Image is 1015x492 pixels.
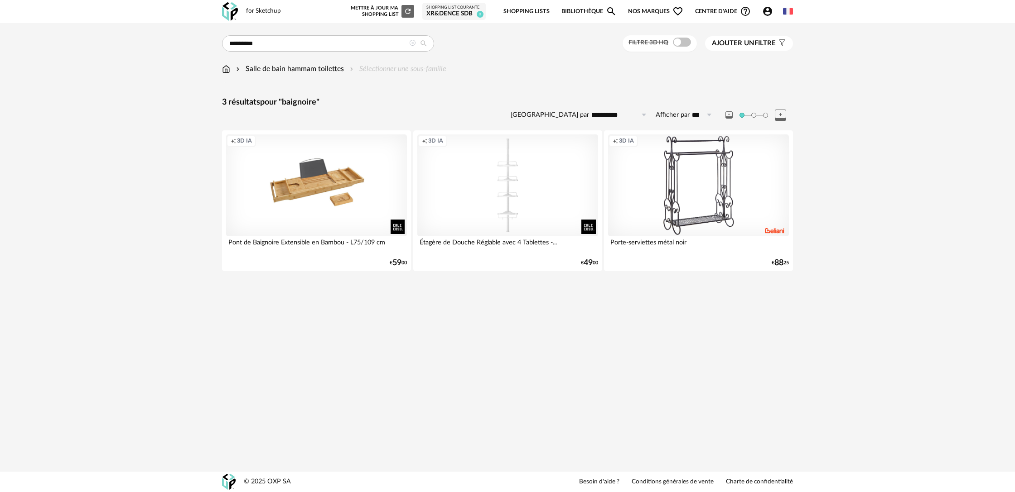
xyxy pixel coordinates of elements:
div: Salle de bain hammam toilettes [234,64,344,74]
span: Help Circle Outline icon [740,6,751,17]
span: Filter icon [776,39,786,48]
img: OXP [222,2,238,21]
a: Creation icon 3D IA Pont de Baignoire Extensible en Bambou - L75/109 cm €5900 [222,130,411,271]
a: Besoin d'aide ? [579,478,619,486]
a: Creation icon 3D IA Étagère de Douche Réglable avec 4 Tablettes -... €4900 [413,130,602,271]
a: Shopping Lists [503,1,550,22]
a: BibliothèqueMagnify icon [561,1,617,22]
span: 88 [774,260,783,266]
span: 49 [584,260,593,266]
img: fr [783,6,793,16]
div: € 25 [772,260,789,266]
img: svg+xml;base64,PHN2ZyB3aWR0aD0iMTYiIGhlaWdodD0iMTciIHZpZXdCb3g9IjAgMCAxNiAxNyIgZmlsbD0ibm9uZSIgeG... [222,64,230,74]
div: Étagère de Douche Réglable avec 4 Tablettes -... [417,236,598,254]
div: 3 résultats [222,97,793,108]
span: 3D IA [237,137,252,144]
span: Heart Outline icon [672,6,683,17]
a: Shopping List courante xr&dence sdb 0 [426,5,482,18]
span: filtre [712,39,776,48]
div: for Sketchup [246,7,281,15]
span: Filtre 3D HQ [628,39,668,46]
span: Account Circle icon [762,6,773,17]
span: 3D IA [428,137,443,144]
img: svg+xml;base64,PHN2ZyB3aWR0aD0iMTYiIGhlaWdodD0iMTYiIHZpZXdCb3g9IjAgMCAxNiAxNiIgZmlsbD0ibm9uZSIgeG... [234,64,242,74]
span: 3D IA [619,137,634,144]
span: Creation icon [422,137,427,144]
label: Afficher par [656,111,690,119]
span: Refresh icon [404,9,412,14]
div: Mettre à jour ma Shopping List [349,5,414,18]
span: Account Circle icon [762,6,777,17]
img: OXP [222,474,236,490]
label: [GEOGRAPHIC_DATA] par [511,111,589,119]
button: Ajouter unfiltre Filter icon [705,36,793,51]
span: 0 [477,11,483,18]
span: Magnify icon [606,6,617,17]
a: Creation icon 3D IA Porte-serviettes métal noir €8825 [604,130,793,271]
div: xr&dence sdb [426,10,482,18]
span: Creation icon [231,137,236,144]
div: © 2025 OXP SA [244,478,291,486]
span: Ajouter un [712,40,754,47]
div: Pont de Baignoire Extensible en Bambou - L75/109 cm [226,236,407,254]
span: Creation icon [613,137,618,144]
span: Nos marques [628,1,683,22]
span: pour "baignoire" [260,98,319,106]
div: Shopping List courante [426,5,482,10]
a: Charte de confidentialité [726,478,793,486]
span: 59 [392,260,401,266]
span: Centre d'aideHelp Circle Outline icon [695,6,751,17]
div: € 00 [581,260,598,266]
div: € 00 [390,260,407,266]
a: Conditions générales de vente [632,478,714,486]
div: Porte-serviettes métal noir [608,236,789,254]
